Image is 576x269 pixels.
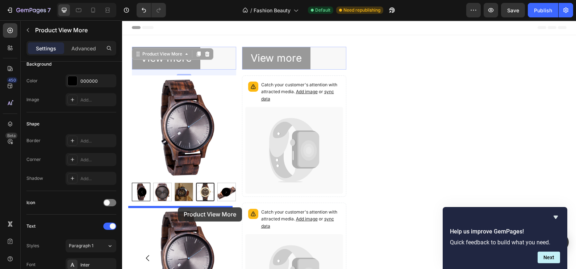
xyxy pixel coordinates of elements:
button: Publish [528,3,558,17]
div: Add... [80,157,114,163]
p: Product View More [35,26,113,34]
div: Image [26,96,39,103]
div: Add... [80,97,114,103]
div: Undo/Redo [137,3,166,17]
div: Corner [26,156,41,163]
div: Font [26,261,36,268]
div: Add... [80,138,114,144]
div: Shadow [26,175,43,182]
span: Save [507,7,519,13]
button: Next question [538,252,560,263]
span: / [250,7,252,14]
div: Text [26,223,36,229]
div: Color [26,78,38,84]
div: Add... [80,175,114,182]
button: 7 [3,3,54,17]
div: Background [26,61,51,67]
button: Paragraph 1 [66,239,116,252]
p: Advanced [71,45,96,52]
div: Icon [26,199,35,206]
p: Settings [36,45,56,52]
span: Paragraph 1 [69,243,93,249]
div: Border [26,137,41,144]
div: Help us improve GemPages! [450,213,560,263]
p: 7 [47,6,51,15]
span: Fashion Beauty [254,7,291,14]
div: Inter [80,262,114,268]
span: Default [315,7,330,13]
div: Publish [534,7,552,14]
button: Save [501,3,525,17]
button: Hide survey [551,213,560,222]
div: 000000 [80,78,114,84]
p: Quick feedback to build what you need. [450,239,560,246]
iframe: Design area [122,20,576,269]
div: Beta [5,133,17,138]
div: 450 [7,77,17,83]
h2: Help us improve GemPages! [450,227,560,236]
span: Need republishing [343,7,380,13]
div: Shape [26,121,39,127]
div: Styles [26,243,39,249]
